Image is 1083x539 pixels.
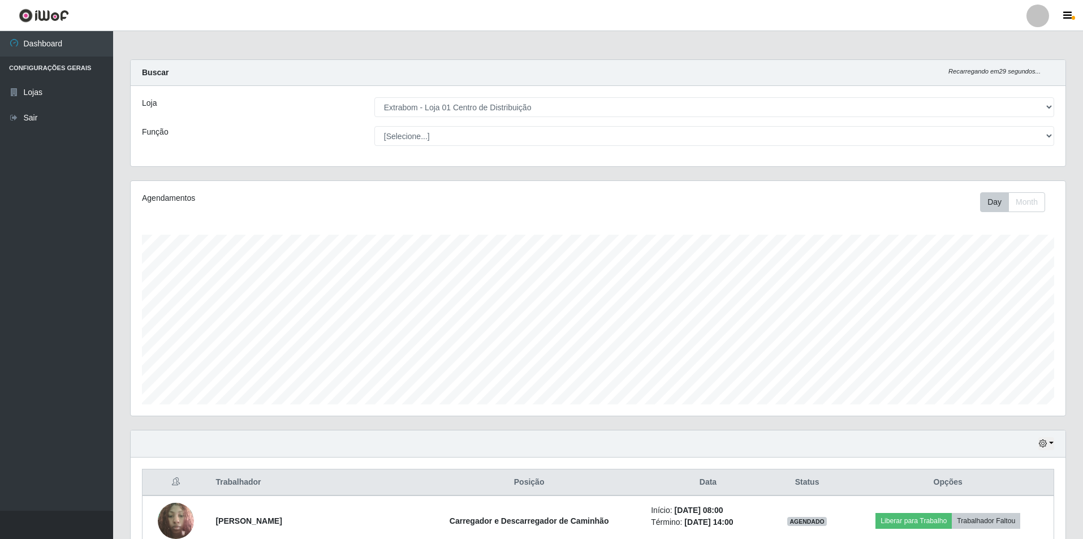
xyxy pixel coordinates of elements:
[980,192,1054,212] div: Toolbar with button groups
[772,469,843,496] th: Status
[674,506,723,515] time: [DATE] 08:00
[980,192,1045,212] div: First group
[842,469,1054,496] th: Opções
[414,469,644,496] th: Posição
[651,504,765,516] li: Início:
[142,97,157,109] label: Loja
[651,516,765,528] li: Término:
[684,518,733,527] time: [DATE] 14:00
[787,517,827,526] span: AGENDADO
[450,516,609,525] strong: Carregador e Descarregador de Caminhão
[948,68,1041,75] i: Recarregando em 29 segundos...
[142,192,512,204] div: Agendamentos
[209,469,414,496] th: Trabalhador
[875,513,952,529] button: Liberar para Trabalho
[952,513,1020,529] button: Trabalhador Faltou
[644,469,771,496] th: Data
[1008,192,1045,212] button: Month
[215,516,282,525] strong: [PERSON_NAME]
[980,192,1009,212] button: Day
[142,68,169,77] strong: Buscar
[142,126,169,138] label: Função
[19,8,69,23] img: CoreUI Logo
